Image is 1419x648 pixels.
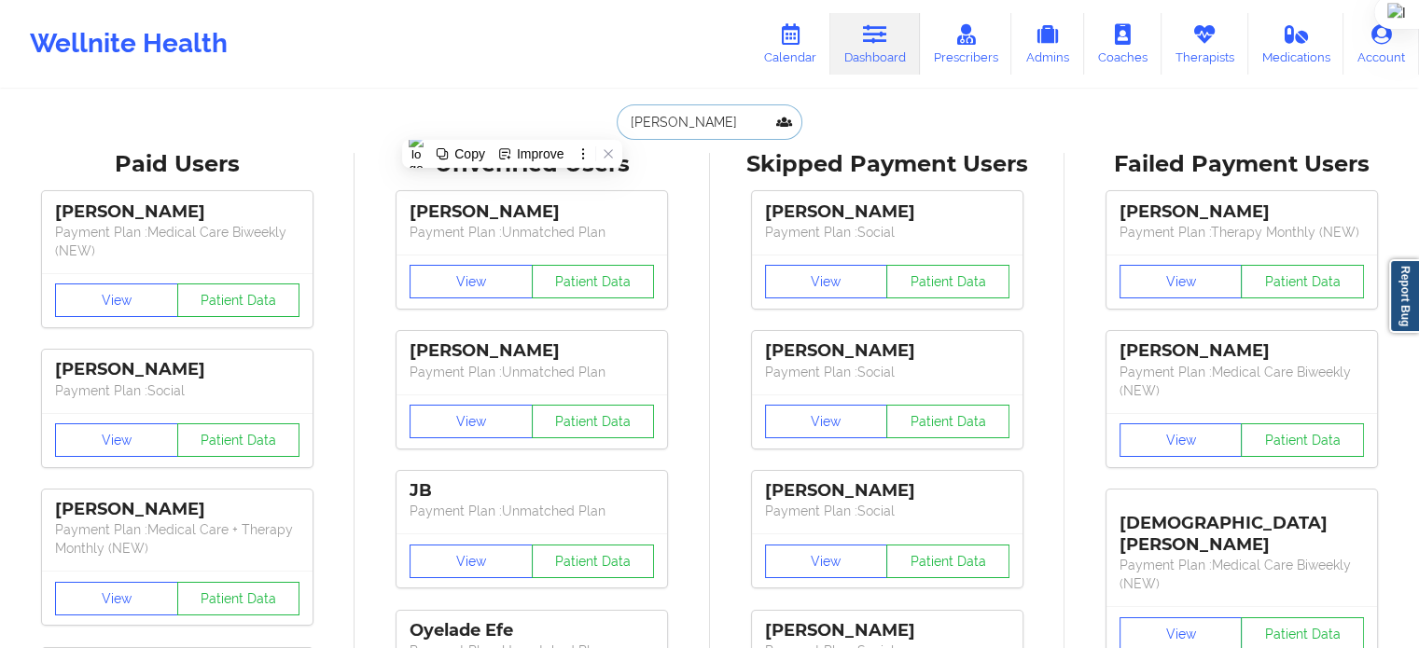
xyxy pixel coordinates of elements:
button: View [410,405,533,438]
button: View [765,265,888,298]
div: JB [410,480,654,502]
button: Patient Data [177,582,300,615]
div: Skipped Payment Users [723,150,1051,179]
div: [PERSON_NAME] [1120,201,1364,223]
button: View [55,423,178,457]
button: Patient Data [886,545,1009,578]
div: [PERSON_NAME] [55,499,299,520]
div: [PERSON_NAME] [55,359,299,380]
div: [PERSON_NAME] [55,201,299,223]
p: Payment Plan : Social [765,502,1009,520]
p: Payment Plan : Unmatched Plan [410,223,654,241]
a: Admins [1011,13,1084,75]
div: [PERSON_NAME] [765,340,1009,362]
div: [PERSON_NAME] [765,201,1009,223]
button: View [410,265,533,298]
a: Coaches [1084,13,1162,75]
button: View [1120,265,1243,298]
button: View [55,582,178,615]
a: Account [1343,13,1419,75]
a: Calendar [750,13,830,75]
button: View [410,545,533,578]
div: [PERSON_NAME] [410,340,654,362]
div: Failed Payment Users [1078,150,1406,179]
p: Payment Plan : Social [765,363,1009,381]
button: Patient Data [532,265,655,298]
p: Payment Plan : Medical Care Biweekly (NEW) [1120,556,1364,593]
button: View [765,545,888,578]
button: Patient Data [1241,423,1364,457]
button: View [1120,423,1243,457]
a: Medications [1248,13,1344,75]
button: Patient Data [1241,265,1364,298]
a: Dashboard [830,13,920,75]
div: [PERSON_NAME] [765,620,1009,641]
button: Patient Data [886,405,1009,438]
p: Payment Plan : Social [765,223,1009,241]
div: Oyelade Efe [410,620,654,641]
div: [PERSON_NAME] [410,201,654,223]
button: Patient Data [532,545,655,578]
a: Therapists [1162,13,1248,75]
div: Paid Users [13,150,341,179]
p: Payment Plan : Medical Care Biweekly (NEW) [1120,363,1364,400]
p: Payment Plan : Medical Care + Therapy Monthly (NEW) [55,520,299,558]
div: [PERSON_NAME] [765,480,1009,502]
a: Prescribers [920,13,1012,75]
div: [DEMOGRAPHIC_DATA][PERSON_NAME] [1120,499,1364,556]
p: Payment Plan : Medical Care Biweekly (NEW) [55,223,299,260]
div: Unverified Users [368,150,696,179]
button: View [55,283,178,317]
button: Patient Data [177,423,300,457]
a: Report Bug [1389,259,1419,333]
button: Patient Data [177,283,300,317]
button: Patient Data [532,405,655,438]
p: Payment Plan : Unmatched Plan [410,363,654,381]
p: Payment Plan : Unmatched Plan [410,502,654,520]
button: View [765,405,888,438]
p: Payment Plan : Therapy Monthly (NEW) [1120,223,1364,241]
div: [PERSON_NAME] [1120,340,1364,362]
p: Payment Plan : Social [55,381,299,400]
button: Patient Data [886,265,1009,298]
